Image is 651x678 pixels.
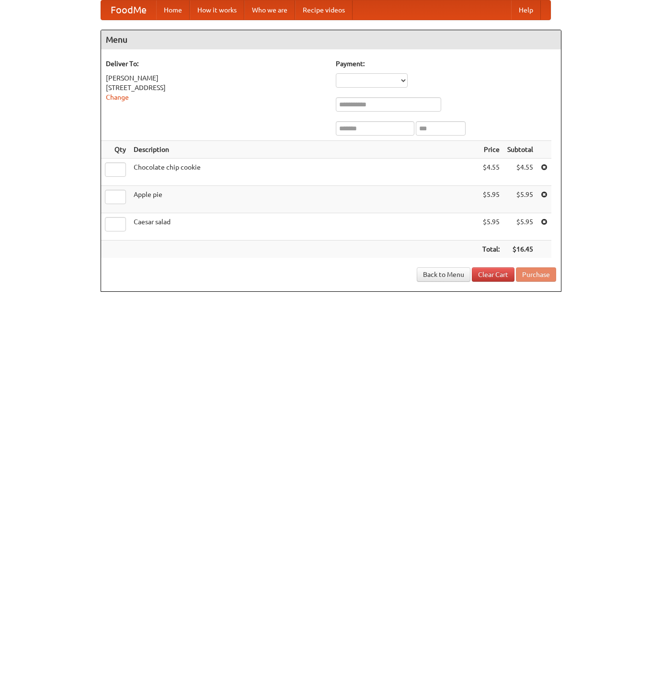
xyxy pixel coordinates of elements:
[336,59,556,69] h5: Payment:
[130,159,479,186] td: Chocolate chip cookie
[190,0,244,20] a: How it works
[106,83,326,92] div: [STREET_ADDRESS]
[503,186,537,213] td: $5.95
[479,213,503,241] td: $5.95
[130,186,479,213] td: Apple pie
[472,267,514,282] a: Clear Cart
[417,267,470,282] a: Back to Menu
[503,241,537,258] th: $16.45
[295,0,353,20] a: Recipe videos
[106,73,326,83] div: [PERSON_NAME]
[106,59,326,69] h5: Deliver To:
[106,93,129,101] a: Change
[503,141,537,159] th: Subtotal
[101,0,156,20] a: FoodMe
[101,141,130,159] th: Qty
[101,30,561,49] h4: Menu
[130,213,479,241] td: Caesar salad
[503,213,537,241] td: $5.95
[511,0,541,20] a: Help
[479,186,503,213] td: $5.95
[130,141,479,159] th: Description
[479,241,503,258] th: Total:
[244,0,295,20] a: Who we are
[503,159,537,186] td: $4.55
[479,141,503,159] th: Price
[516,267,556,282] button: Purchase
[479,159,503,186] td: $4.55
[156,0,190,20] a: Home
